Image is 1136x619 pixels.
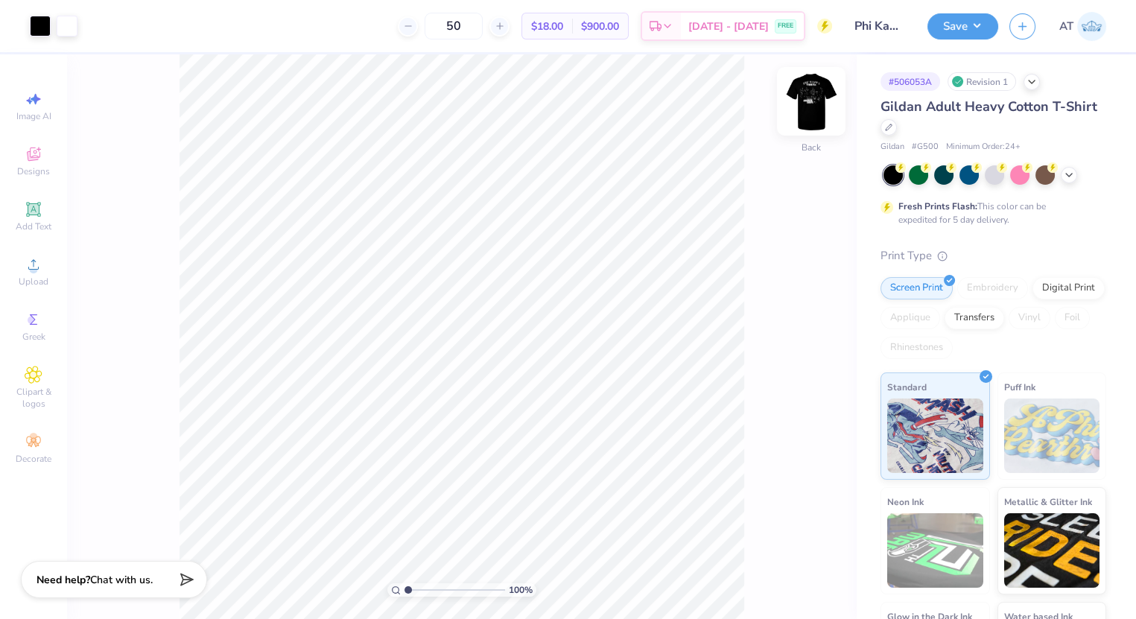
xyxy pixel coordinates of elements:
[880,72,940,91] div: # 506053A
[887,379,927,395] span: Standard
[22,331,45,343] span: Greek
[16,453,51,465] span: Decorate
[17,165,50,177] span: Designs
[946,141,1021,153] span: Minimum Order: 24 +
[778,21,793,31] span: FREE
[1004,513,1100,588] img: Metallic & Glitter Ink
[880,337,953,359] div: Rhinestones
[1055,307,1090,329] div: Foil
[927,13,998,39] button: Save
[531,19,563,34] span: $18.00
[957,277,1028,299] div: Embroidery
[898,200,977,212] strong: Fresh Prints Flash:
[7,386,60,410] span: Clipart & logos
[880,98,1097,115] span: Gildan Adult Heavy Cotton T-Shirt
[1077,12,1106,41] img: Angie Trapanotto
[581,19,619,34] span: $900.00
[425,13,483,39] input: – –
[688,19,769,34] span: [DATE] - [DATE]
[912,141,939,153] span: # G500
[19,276,48,288] span: Upload
[880,277,953,299] div: Screen Print
[1059,18,1073,35] span: AT
[1004,399,1100,473] img: Puff Ink
[887,513,983,588] img: Neon Ink
[948,72,1016,91] div: Revision 1
[781,72,841,131] img: Back
[1059,12,1106,41] a: AT
[16,110,51,122] span: Image AI
[1004,379,1035,395] span: Puff Ink
[802,141,821,154] div: Back
[880,247,1106,264] div: Print Type
[1009,307,1050,329] div: Vinyl
[1032,277,1105,299] div: Digital Print
[1004,494,1092,510] span: Metallic & Glitter Ink
[90,573,153,587] span: Chat with us.
[37,573,90,587] strong: Need help?
[880,307,940,329] div: Applique
[16,220,51,232] span: Add Text
[843,11,916,41] input: Untitled Design
[509,583,533,597] span: 100 %
[887,399,983,473] img: Standard
[945,307,1004,329] div: Transfers
[887,494,924,510] span: Neon Ink
[898,200,1082,226] div: This color can be expedited for 5 day delivery.
[880,141,904,153] span: Gildan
